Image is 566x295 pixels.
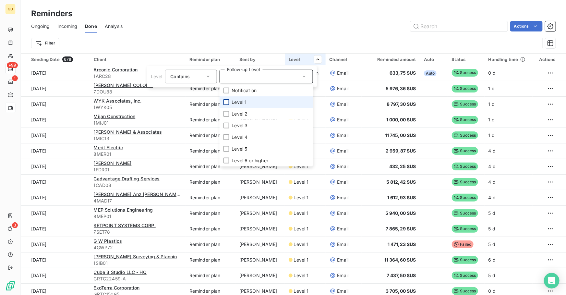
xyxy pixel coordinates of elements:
[232,157,268,164] span: Level 6 or higher
[232,134,247,141] span: Level 4
[232,87,257,94] span: Notification
[232,122,247,129] span: Level 3
[232,146,247,152] span: Level 5
[232,99,247,105] span: Level 1
[151,74,163,79] span: Level
[170,74,190,79] span: Contains
[232,111,247,117] span: Level 2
